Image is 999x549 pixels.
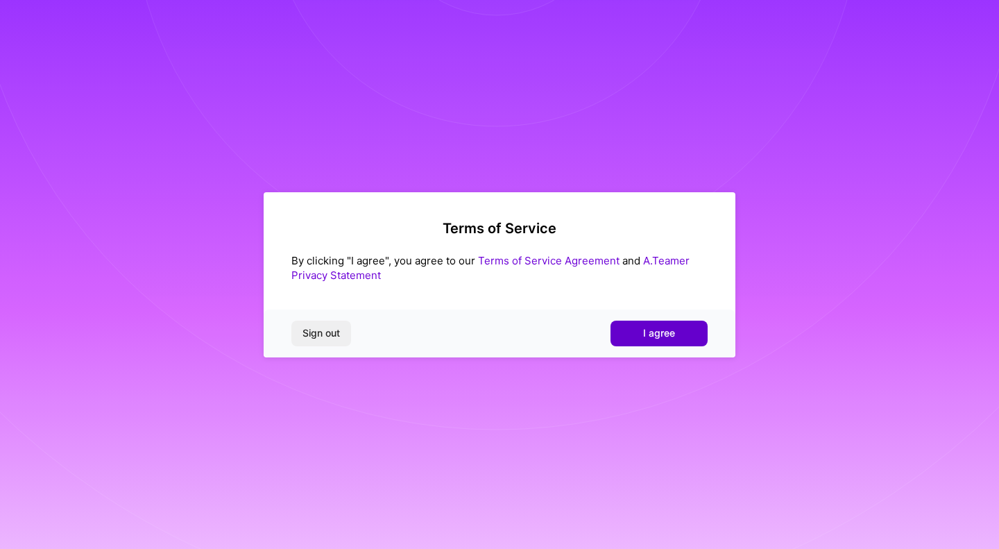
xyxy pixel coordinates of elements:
[291,253,708,282] div: By clicking "I agree", you agree to our and
[302,326,340,340] span: Sign out
[643,326,675,340] span: I agree
[291,321,351,346] button: Sign out
[610,321,708,346] button: I agree
[478,254,620,267] a: Terms of Service Agreement
[291,220,708,237] h2: Terms of Service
